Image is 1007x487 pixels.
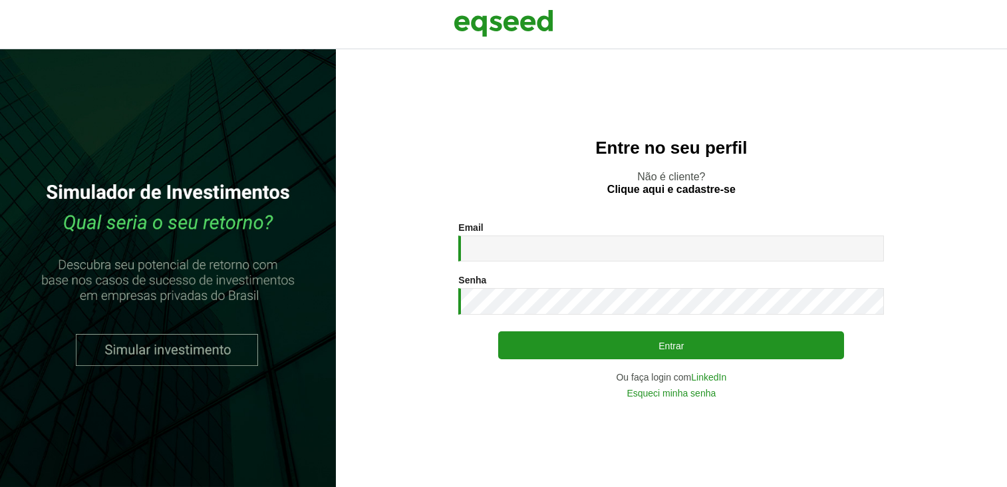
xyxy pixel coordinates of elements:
[458,275,486,285] label: Senha
[458,223,483,232] label: Email
[454,7,553,40] img: EqSeed Logo
[362,170,980,196] p: Não é cliente?
[498,331,844,359] button: Entrar
[627,389,716,398] a: Esqueci minha senha
[607,184,736,195] a: Clique aqui e cadastre-se
[691,373,726,382] a: LinkedIn
[362,138,980,158] h2: Entre no seu perfil
[458,373,884,382] div: Ou faça login com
